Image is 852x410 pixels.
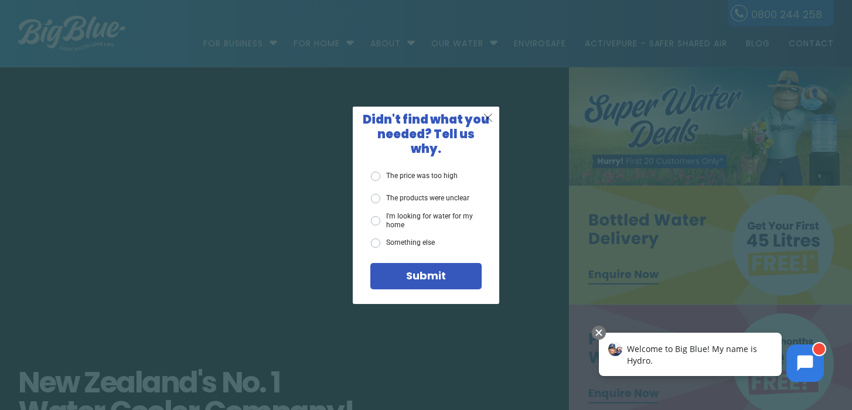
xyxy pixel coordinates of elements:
[363,111,489,157] span: Didn't find what you needed? Tell us why.
[483,110,493,125] span: X
[371,212,482,229] label: I'm looking for water for my home
[406,268,446,283] span: Submit
[371,172,458,181] label: The price was too high
[371,238,435,248] label: Something else
[371,194,469,203] label: The products were unclear
[587,323,836,394] iframe: Chatbot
